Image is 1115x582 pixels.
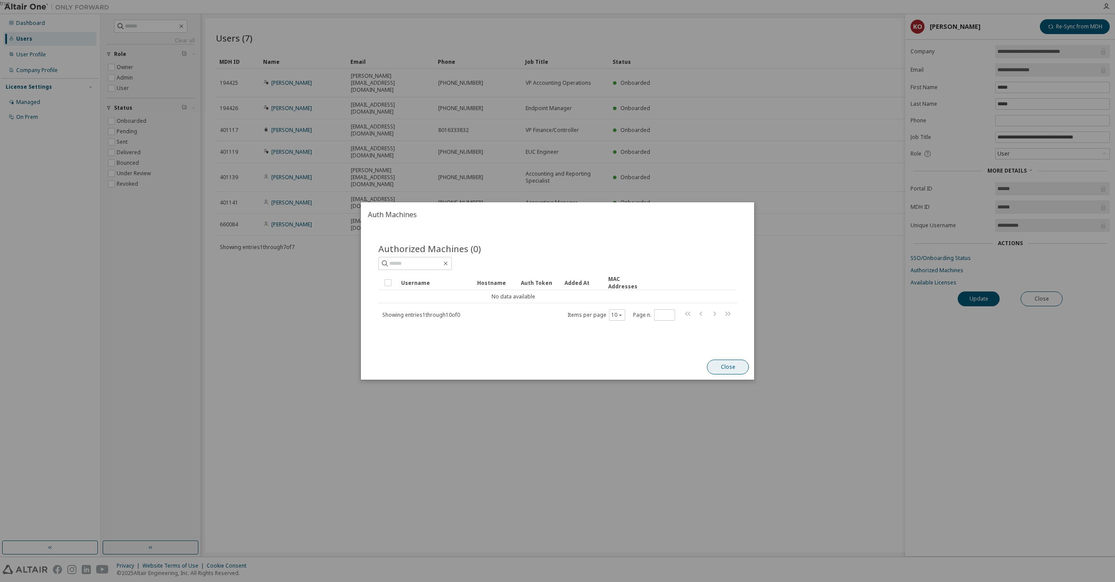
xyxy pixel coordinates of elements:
h2: Auth Machines [361,202,754,227]
td: No data available [378,290,648,303]
span: Showing entries 1 through 10 of 0 [382,311,460,319]
div: MAC Addresses [608,275,645,290]
button: 10 [611,312,623,319]
span: Items per page [568,309,625,321]
span: Authorized Machines (0) [378,242,481,255]
div: Username [401,276,470,290]
span: Page n. [633,309,675,321]
div: Added At [564,276,601,290]
div: Hostname [477,276,514,290]
div: Auth Token [521,276,557,290]
button: Close [707,360,749,374]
